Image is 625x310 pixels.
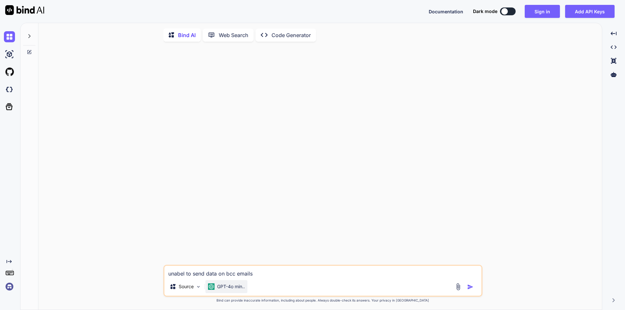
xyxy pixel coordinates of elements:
img: attachment [454,283,462,290]
p: Bind can provide inaccurate information, including about people. Always double-check its answers.... [163,298,482,303]
img: ai-studio [4,49,15,60]
img: Pick Models [196,284,201,290]
button: Add API Keys [565,5,615,18]
img: GPT-4o mini [208,283,215,290]
textarea: unabel to send data on bcc emails [164,266,481,277]
img: githubLight [4,66,15,77]
button: Sign in [525,5,560,18]
img: Bind AI [5,5,44,15]
p: Code Generator [271,31,311,39]
img: signin [4,281,15,292]
p: Source [179,283,194,290]
button: Documentation [429,8,463,15]
p: Bind AI [178,31,196,39]
img: darkCloudIdeIcon [4,84,15,95]
span: Documentation [429,9,463,14]
img: chat [4,31,15,42]
img: icon [467,284,474,290]
p: Web Search [219,31,248,39]
p: GPT-4o min.. [217,283,245,290]
span: Dark mode [473,8,497,15]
